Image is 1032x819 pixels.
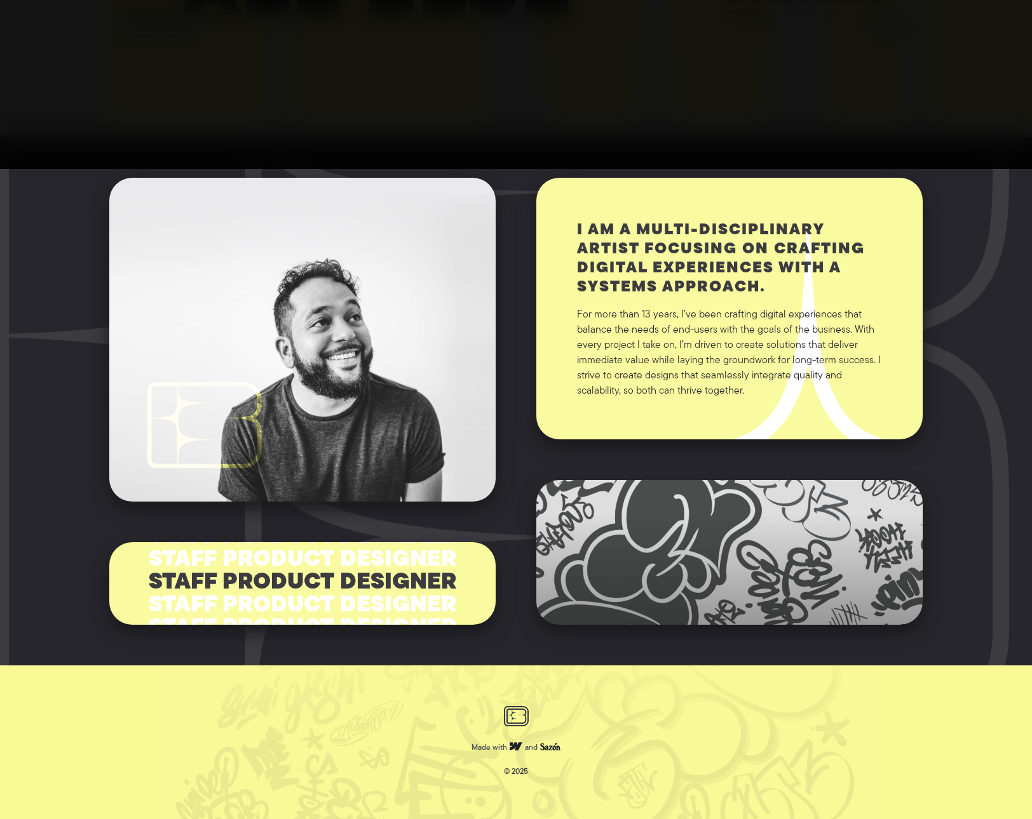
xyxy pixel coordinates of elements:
div: © 2025 [504,764,528,780]
svg: Webflow logo icon [510,742,522,750]
div: Made with [472,739,507,757]
svg: Sazon logo [540,743,560,750]
div: Staff Product Designer [149,595,456,618]
div: Staff Product Designer [149,549,456,572]
div: Staff Product Designer [149,572,456,595]
div: Staff Product Designer [149,618,456,641]
div: AOA [536,480,923,625]
h3: I am a multi-disciplinary artist focusing on crafting digital experiences with a systems approach. [577,221,882,297]
div: For more than 13 years, I’ve been crafting digital experiences that balance the needs of end-user... [577,307,882,399]
div: and [525,739,538,757]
